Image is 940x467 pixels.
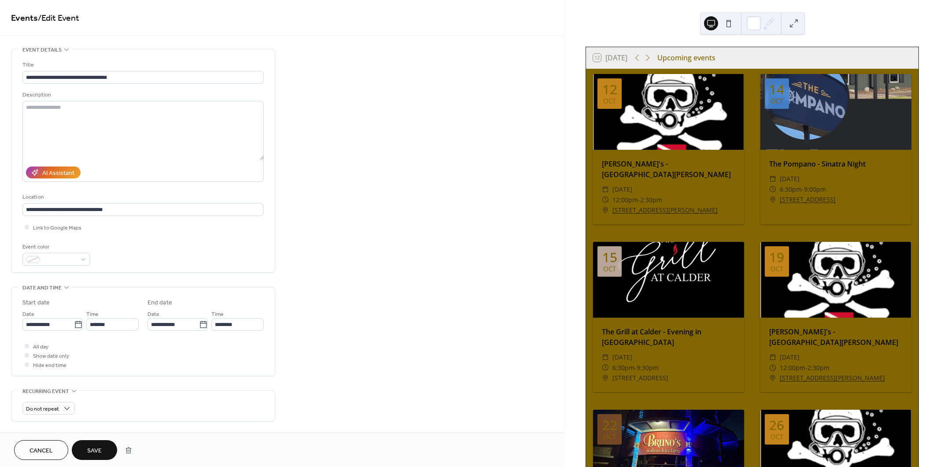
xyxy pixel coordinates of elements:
[147,298,172,308] div: End date
[602,205,609,215] div: ​
[602,195,609,205] div: ​
[612,205,718,215] a: [STREET_ADDRESS][PERSON_NAME]
[603,434,616,440] div: Oct
[22,298,50,308] div: Start date
[769,83,784,96] div: 14
[612,373,668,383] span: [STREET_ADDRESS]
[770,98,783,104] div: Oct
[602,83,617,96] div: 12
[602,251,617,264] div: 15
[769,352,776,363] div: ​
[657,52,715,63] div: Upcoming events
[26,404,59,414] span: Do not repeat
[769,194,776,205] div: ​
[602,419,617,432] div: 22
[770,266,783,272] div: Oct
[22,432,57,441] span: Event image
[760,159,911,169] div: The Pompano - Sinatra Night
[769,251,784,264] div: 19
[72,440,117,460] button: Save
[22,242,88,252] div: Event color
[769,373,776,383] div: ​
[603,98,616,104] div: Oct
[22,60,262,70] div: Title
[769,363,776,373] div: ​
[22,387,69,396] span: Recurring event
[612,184,632,195] span: [DATE]
[147,310,159,319] span: Date
[22,193,262,202] div: Location
[14,440,68,460] button: Cancel
[780,352,800,363] span: [DATE]
[780,174,800,184] span: [DATE]
[22,283,62,293] span: Date and time
[602,184,609,195] div: ​
[780,363,805,373] span: 12:00pm
[33,223,81,233] span: Link to Google Maps
[11,10,38,27] a: Events
[770,434,783,440] div: Oct
[602,363,609,373] div: ​
[38,10,79,27] span: / Edit Event
[780,194,836,205] a: [STREET_ADDRESS]
[637,363,659,373] span: 9:30pm
[603,266,616,272] div: Oct
[42,169,74,178] div: AI Assistant
[33,361,66,370] span: Hide end time
[804,184,826,195] span: 9:00pm
[769,419,784,432] div: 26
[593,159,744,180] div: [PERSON_NAME]'s - [GEOGRAPHIC_DATA][PERSON_NAME]
[769,174,776,184] div: ​
[780,373,885,383] a: [STREET_ADDRESS][PERSON_NAME]
[22,310,34,319] span: Date
[612,363,634,373] span: 6:30pm
[805,363,807,373] span: -
[602,352,609,363] div: ​
[780,184,802,195] span: 6:30pm
[802,184,804,195] span: -
[33,342,48,352] span: All day
[612,352,632,363] span: [DATE]
[87,446,102,456] span: Save
[22,45,62,55] span: Event details
[602,373,609,383] div: ​
[22,90,262,100] div: Description
[612,195,638,205] span: 12:00pm
[769,184,776,195] div: ​
[634,363,637,373] span: -
[29,446,53,456] span: Cancel
[638,195,640,205] span: -
[211,310,224,319] span: Time
[26,167,81,178] button: AI Assistant
[640,195,662,205] span: 2:30pm
[33,352,69,361] span: Show date only
[86,310,99,319] span: Time
[760,326,911,348] div: [PERSON_NAME]'s - [GEOGRAPHIC_DATA][PERSON_NAME]
[807,363,829,373] span: 2:30pm
[593,326,744,348] div: The Grill at Calder - Evening in [GEOGRAPHIC_DATA]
